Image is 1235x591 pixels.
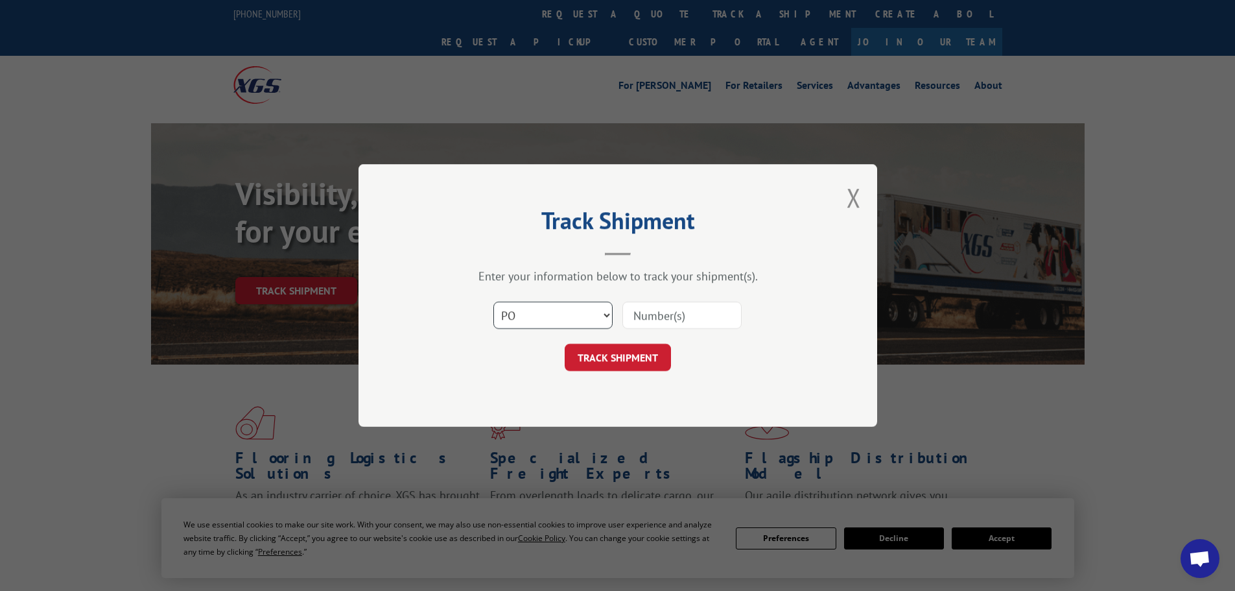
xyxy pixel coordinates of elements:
button: TRACK SHIPMENT [565,344,671,371]
input: Number(s) [622,302,742,329]
div: Enter your information below to track your shipment(s). [423,269,812,283]
div: Open chat [1181,539,1219,578]
h2: Track Shipment [423,211,812,236]
button: Close modal [847,180,861,215]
